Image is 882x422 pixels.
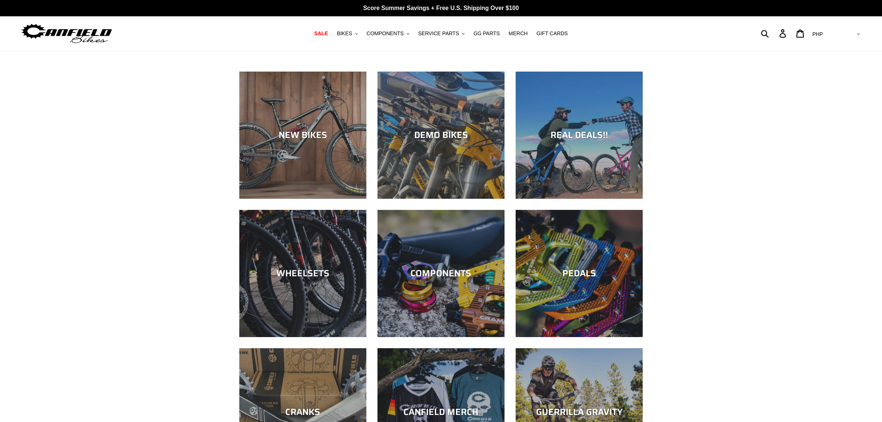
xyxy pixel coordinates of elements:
[239,130,366,141] div: NEW BIKES
[516,210,643,337] a: PEDALS
[377,406,505,417] div: CANFIELD MERCH
[239,210,366,337] a: WHEELSETS
[377,210,505,337] a: COMPONENTS
[470,29,503,39] a: GG PARTS
[310,29,332,39] a: SALE
[536,30,568,37] span: GIFT CARDS
[473,30,500,37] span: GG PARTS
[377,72,505,199] a: DEMO BIKES
[516,268,643,279] div: PEDALS
[377,130,505,141] div: DEMO BIKES
[239,72,366,199] a: NEW BIKES
[418,30,459,37] span: SERVICE PARTS
[377,268,505,279] div: COMPONENTS
[509,30,527,37] span: MERCH
[333,29,361,39] button: BIKES
[20,22,113,45] img: Canfield Bikes
[505,29,531,39] a: MERCH
[239,406,366,417] div: CRANKS
[533,29,572,39] a: GIFT CARDS
[337,30,352,37] span: BIKES
[516,72,643,199] a: REAL DEALS!!
[415,29,468,39] button: SERVICE PARTS
[765,25,784,42] input: Search
[363,29,413,39] button: COMPONENTS
[516,406,643,417] div: GUERRILLA GRAVITY
[239,268,366,279] div: WHEELSETS
[314,30,328,37] span: SALE
[367,30,404,37] span: COMPONENTS
[516,130,643,141] div: REAL DEALS!!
